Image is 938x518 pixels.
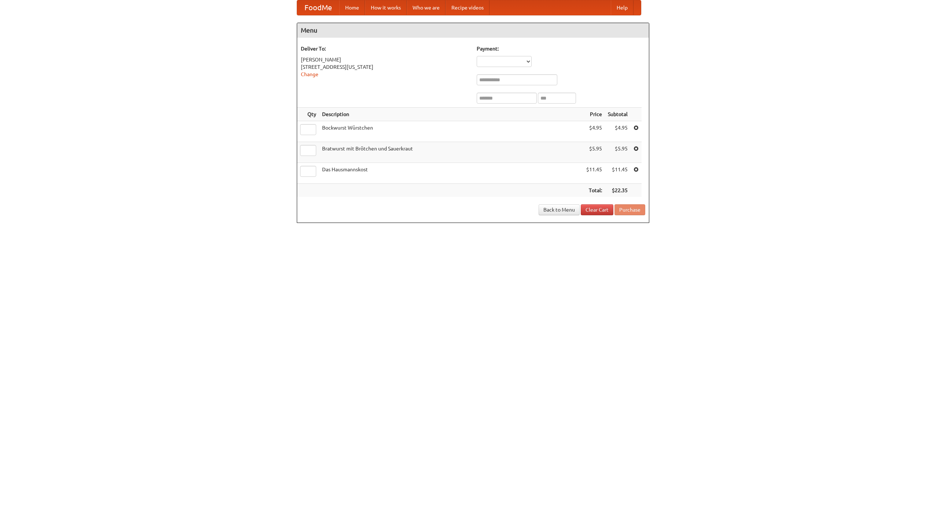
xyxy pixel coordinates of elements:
[611,0,634,15] a: Help
[583,108,605,121] th: Price
[301,71,318,77] a: Change
[583,184,605,197] th: Total:
[319,121,583,142] td: Bockwurst Würstchen
[339,0,365,15] a: Home
[477,45,645,52] h5: Payment:
[605,163,631,184] td: $11.45
[407,0,446,15] a: Who we are
[301,63,469,71] div: [STREET_ADDRESS][US_STATE]
[539,204,580,215] a: Back to Menu
[583,163,605,184] td: $11.45
[301,56,469,63] div: [PERSON_NAME]
[605,108,631,121] th: Subtotal
[614,204,645,215] button: Purchase
[583,142,605,163] td: $5.95
[581,204,613,215] a: Clear Cart
[319,108,583,121] th: Description
[583,121,605,142] td: $4.95
[605,142,631,163] td: $5.95
[605,184,631,197] th: $22.35
[297,0,339,15] a: FoodMe
[297,108,319,121] th: Qty
[605,121,631,142] td: $4.95
[319,163,583,184] td: Das Hausmannskost
[301,45,469,52] h5: Deliver To:
[365,0,407,15] a: How it works
[319,142,583,163] td: Bratwurst mit Brötchen und Sauerkraut
[446,0,490,15] a: Recipe videos
[297,23,649,38] h4: Menu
